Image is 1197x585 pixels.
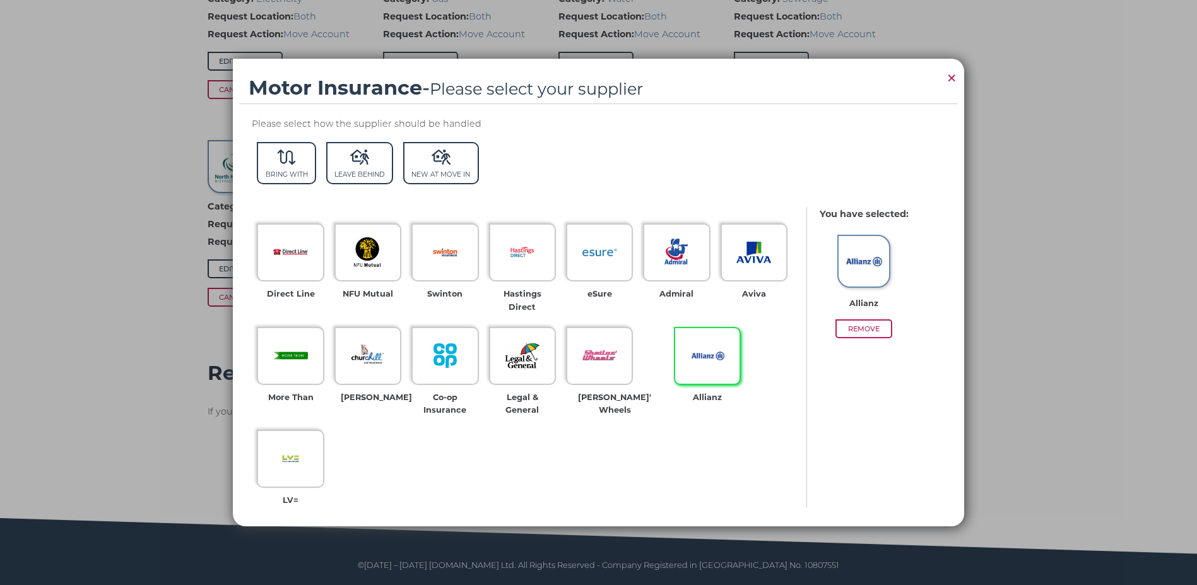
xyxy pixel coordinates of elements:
[504,289,541,312] strong: Hastings Direct
[736,235,771,269] img: Aviva.jpeg
[742,289,766,298] strong: Aviva
[249,75,422,100] strong: Motor Insurance
[423,393,466,415] strong: Co-op Insurance
[257,142,315,185] span: Bring With
[659,289,693,298] strong: Admiral
[252,117,945,131] p: Please select how the supplier should be handled
[582,338,617,373] img: Sheilas'%20Wheels.jpeg
[266,170,308,179] span: Bring With
[268,393,314,402] strong: More Than
[428,235,463,269] img: Swinton.png
[334,170,385,179] span: Leave Behind
[835,319,892,338] button: Remove
[428,338,463,373] img: Co-op%20Insurance.png
[411,170,470,179] span: New At Move In
[690,338,725,373] img: Allianz.jpeg
[343,289,393,298] strong: NFU Mutual
[427,289,463,298] strong: Swinton
[430,79,643,98] span: Please select your supplier
[942,59,961,98] button: Close
[350,338,385,373] img: Churchill.png
[578,393,651,415] strong: [PERSON_NAME]' Wheels
[820,208,909,220] strong: You have selected:
[326,142,393,185] span: Leave Behind
[693,393,722,402] strong: Allianz
[587,289,612,298] strong: eSure
[505,235,540,269] img: Hastings%20Direct.png
[249,71,643,104] h4: -
[341,393,412,402] strong: [PERSON_NAME]
[505,338,540,373] img: Legal%20&%20General.png
[659,235,694,269] img: Admiral.jpeg
[273,235,308,269] img: Direct%20Line.webp
[273,441,308,476] img: LV=.png
[273,338,308,373] img: More%20Than.png
[350,235,385,269] img: NFU%20Mutual.png
[403,142,478,185] span: New At Move In
[849,298,878,308] strong: Allianz
[283,495,298,505] strong: LV=
[267,289,315,298] strong: Direct Line
[505,393,539,415] strong: Legal & General
[582,235,617,269] img: eSure.png
[845,242,883,280] img: Allianz
[946,66,957,90] span: ×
